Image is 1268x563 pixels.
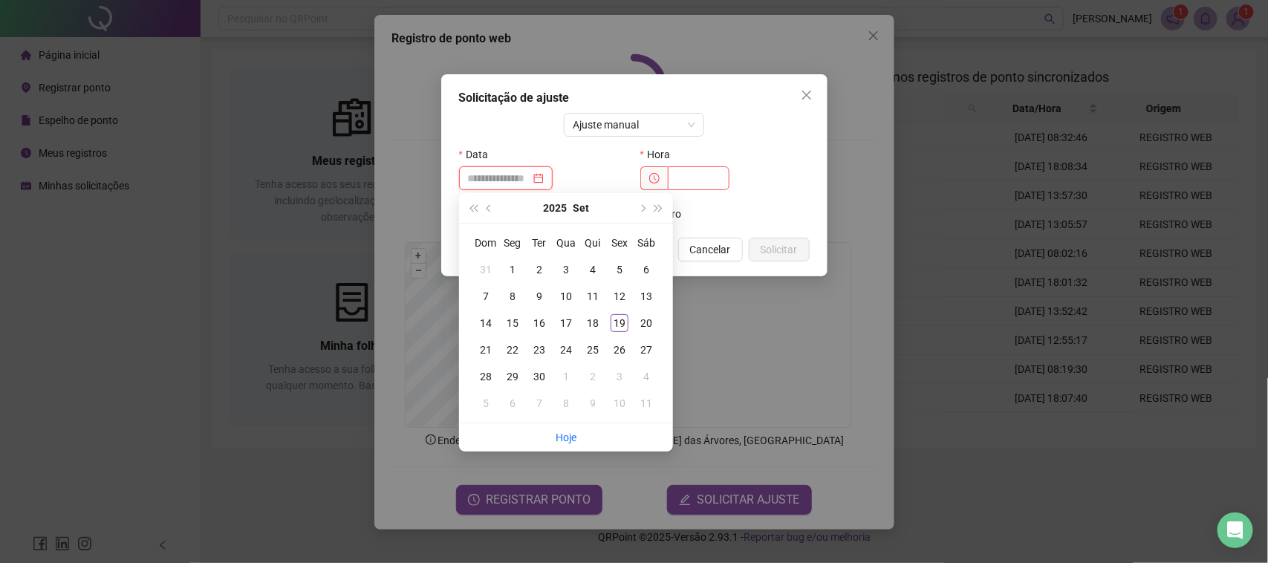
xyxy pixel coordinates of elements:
[633,230,660,256] th: Sáb
[579,283,606,310] td: 2025-09-11
[611,394,628,412] div: 10
[499,310,526,336] td: 2025-09-15
[499,283,526,310] td: 2025-09-08
[634,193,650,223] button: next-year
[606,256,633,283] td: 2025-09-05
[499,390,526,417] td: 2025-10-06
[606,390,633,417] td: 2025-10-10
[637,261,655,279] div: 6
[526,363,553,390] td: 2025-09-30
[472,336,499,363] td: 2025-09-21
[584,341,602,359] div: 25
[504,394,521,412] div: 6
[579,363,606,390] td: 2025-10-02
[633,310,660,336] td: 2025-09-20
[749,238,810,261] button: Solicitar
[579,390,606,417] td: 2025-10-09
[584,394,602,412] div: 9
[579,310,606,336] td: 2025-09-18
[477,261,495,279] div: 31
[499,230,526,256] th: Seg
[633,256,660,283] td: 2025-09-06
[611,261,628,279] div: 5
[553,363,579,390] td: 2025-10-01
[584,287,602,305] div: 11
[472,310,499,336] td: 2025-09-14
[530,314,548,332] div: 16
[530,261,548,279] div: 2
[557,287,575,305] div: 10
[801,89,813,101] span: close
[606,230,633,256] th: Sex
[465,193,481,223] button: super-prev-year
[504,287,521,305] div: 8
[499,256,526,283] td: 2025-09-01
[459,89,810,107] div: Solicitação de ajuste
[633,390,660,417] td: 2025-10-11
[553,283,579,310] td: 2025-09-10
[606,363,633,390] td: 2025-10-03
[606,283,633,310] td: 2025-09-12
[504,314,521,332] div: 15
[637,368,655,385] div: 4
[472,256,499,283] td: 2025-08-31
[477,314,495,332] div: 14
[584,368,602,385] div: 2
[499,363,526,390] td: 2025-09-29
[611,287,628,305] div: 12
[472,390,499,417] td: 2025-10-05
[477,287,495,305] div: 7
[611,341,628,359] div: 26
[637,394,655,412] div: 11
[477,368,495,385] div: 28
[557,261,575,279] div: 3
[637,341,655,359] div: 27
[633,336,660,363] td: 2025-09-27
[472,283,499,310] td: 2025-09-07
[526,256,553,283] td: 2025-09-02
[526,336,553,363] td: 2025-09-23
[543,193,567,223] button: year panel
[553,256,579,283] td: 2025-09-03
[526,310,553,336] td: 2025-09-16
[557,368,575,385] div: 1
[584,261,602,279] div: 4
[573,193,589,223] button: month panel
[633,363,660,390] td: 2025-10-04
[530,394,548,412] div: 7
[553,390,579,417] td: 2025-10-08
[1217,512,1253,548] div: Open Intercom Messenger
[472,230,499,256] th: Dom
[633,283,660,310] td: 2025-09-13
[557,314,575,332] div: 17
[640,143,680,166] label: Hora
[651,193,667,223] button: super-next-year
[530,341,548,359] div: 23
[584,314,602,332] div: 18
[573,114,695,136] span: Ajuste manual
[499,336,526,363] td: 2025-09-22
[459,143,498,166] label: Data
[553,310,579,336] td: 2025-09-17
[530,287,548,305] div: 9
[557,341,575,359] div: 24
[795,83,819,107] button: Close
[606,336,633,363] td: 2025-09-26
[649,173,660,183] span: clock-circle
[481,193,498,223] button: prev-year
[526,283,553,310] td: 2025-09-09
[526,230,553,256] th: Ter
[504,261,521,279] div: 1
[553,336,579,363] td: 2025-09-24
[557,394,575,412] div: 8
[504,341,521,359] div: 22
[690,241,731,258] span: Cancelar
[556,432,576,443] a: Hoje
[477,341,495,359] div: 21
[530,368,548,385] div: 30
[579,256,606,283] td: 2025-09-04
[579,230,606,256] th: Qui
[611,368,628,385] div: 3
[504,368,521,385] div: 29
[678,238,743,261] button: Cancelar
